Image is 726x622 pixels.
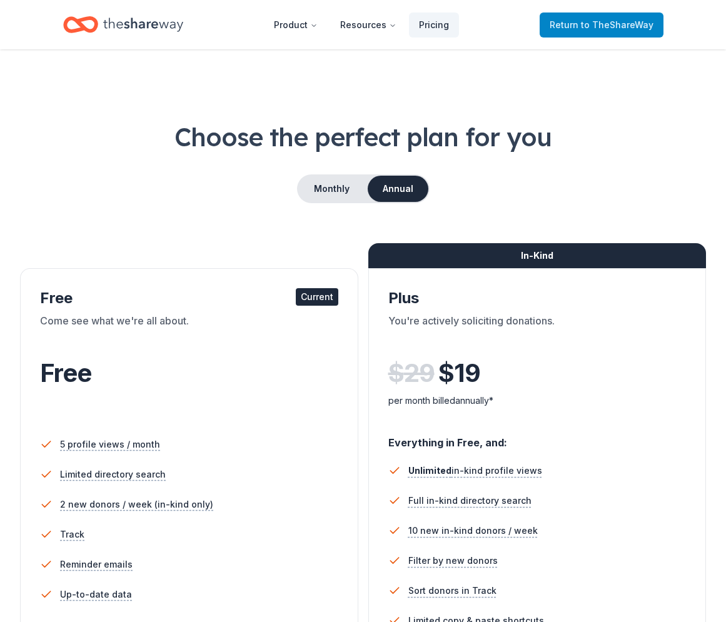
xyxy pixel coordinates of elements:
button: Monthly [298,176,365,202]
span: Full in-kind directory search [408,493,532,508]
div: Everything in Free, and: [388,424,687,451]
button: Resources [330,13,406,38]
nav: Main [264,10,459,39]
span: Unlimited [408,465,451,476]
div: Come see what we're all about. [40,313,338,348]
span: to TheShareWay [581,19,653,30]
span: 5 profile views / month [60,437,160,452]
button: Product [264,13,328,38]
div: Current [296,288,338,306]
span: Reminder emails [60,557,133,572]
span: Free [40,358,91,388]
button: Annual [368,176,428,202]
span: Limited directory search [60,467,166,482]
span: Track [60,527,84,542]
div: Plus [388,288,687,308]
div: In-Kind [368,243,707,268]
a: Home [63,10,183,39]
span: 2 new donors / week (in-kind only) [60,497,213,512]
span: in-kind profile views [408,465,542,476]
div: You're actively soliciting donations. [388,313,687,348]
h1: Choose the perfect plan for you [20,119,706,154]
div: per month billed annually* [388,393,687,408]
a: Returnto TheShareWay [540,13,663,38]
span: Return [550,18,653,33]
span: Sort donors in Track [408,583,497,598]
span: $ 19 [438,356,480,391]
span: Up-to-date data [60,587,132,602]
span: Filter by new donors [408,553,498,568]
div: Free [40,288,338,308]
span: 10 new in-kind donors / week [408,523,538,538]
a: Pricing [409,13,459,38]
